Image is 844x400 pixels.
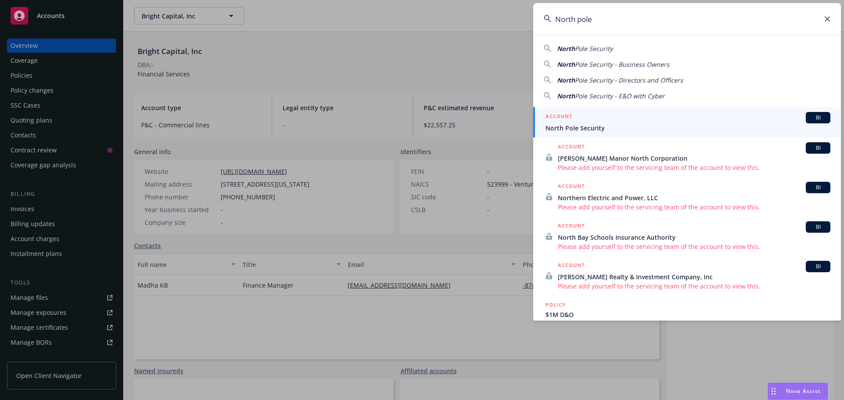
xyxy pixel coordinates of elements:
[575,92,665,100] span: Pole Security - E&O with Cyber
[533,177,841,216] a: ACCOUNTBINorthern Electric and Power, LLCPlease add yourself to the servicing team of the account...
[558,261,585,271] h5: ACCOUNT
[533,295,841,333] a: POLICY$1M D&ODON0040273900, [DATE]-[DATE]
[558,221,585,232] h5: ACCOUNT
[575,44,613,53] span: Pole Security
[533,107,841,137] a: ACCOUNTBINorth Pole Security
[558,154,830,163] span: [PERSON_NAME] Manor North Corporation
[546,310,830,319] span: $1M D&O
[575,76,683,84] span: Pole Security - Directors and Officers
[575,60,669,68] span: Pole Security - Business Owners
[558,281,830,291] span: Please add yourself to the servicing team of the account to view this.
[809,263,827,270] span: BI
[533,3,841,35] input: Search...
[786,387,821,395] span: Nova Assist
[557,60,575,68] span: North
[546,123,830,133] span: North Pole Security
[533,216,841,256] a: ACCOUNTBINorth Bay Schools Insurance AuthorityPlease add yourself to the servicing team of the ac...
[558,163,830,172] span: Please add yourself to the servicing team of the account to view this.
[546,319,830,328] span: DON0040273900, [DATE]-[DATE]
[809,114,827,122] span: BI
[557,76,575,84] span: North
[558,242,830,251] span: Please add yourself to the servicing team of the account to view this.
[809,144,827,152] span: BI
[809,184,827,191] span: BI
[768,382,828,400] button: Nova Assist
[533,256,841,295] a: ACCOUNTBI[PERSON_NAME] Realty & Investment Company, IncPlease add yourself to the servicing team ...
[558,182,585,192] h5: ACCOUNT
[546,300,566,309] h5: POLICY
[558,202,830,212] span: Please add yourself to the servicing team of the account to view this.
[533,137,841,177] a: ACCOUNTBI[PERSON_NAME] Manor North CorporationPlease add yourself to the servicing team of the ac...
[809,223,827,231] span: BI
[557,44,575,53] span: North
[768,383,779,400] div: Drag to move
[546,112,572,123] h5: ACCOUNT
[557,92,575,100] span: North
[558,272,830,281] span: [PERSON_NAME] Realty & Investment Company, Inc
[558,142,585,153] h5: ACCOUNT
[558,193,830,202] span: Northern Electric and Power, LLC
[558,233,830,242] span: North Bay Schools Insurance Authority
